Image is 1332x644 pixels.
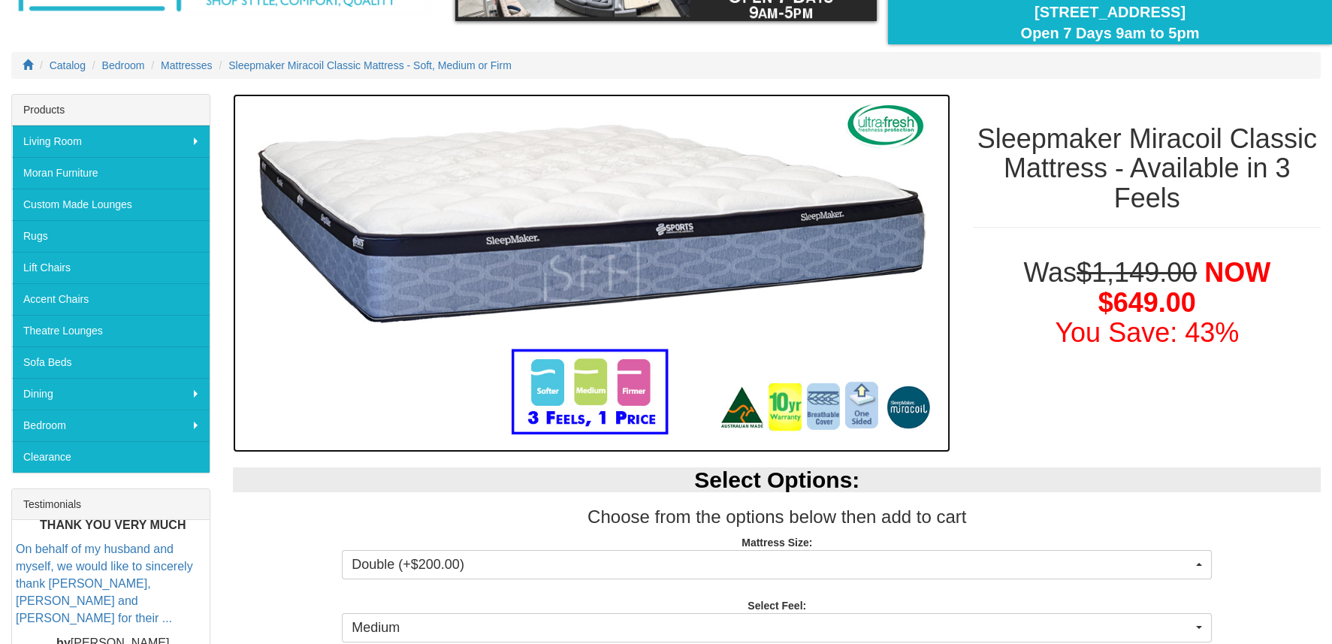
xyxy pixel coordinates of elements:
a: Rugs [12,220,210,252]
h3: Choose from the options below then add to cart [233,507,1321,527]
a: Accent Chairs [12,283,210,315]
strong: Mattress Size: [742,537,812,549]
span: NOW $649.00 [1098,257,1270,318]
font: You Save: 43% [1055,317,1239,348]
h1: Sleepmaker Miracoil Classic Mattress - Available in 3 Feels [973,124,1321,213]
a: Moran Furniture [12,157,210,189]
button: Medium [342,613,1212,643]
a: Sofa Beds [12,346,210,378]
b: THANK YOU VERY MUCH [40,519,186,531]
a: Bedroom [12,410,210,441]
span: Double (+$200.00) [352,555,1192,575]
a: Catalog [50,59,86,71]
a: On behalf of my husband and myself, we would like to sincerely thank [PERSON_NAME], [PERSON_NAME]... [16,543,193,624]
button: Double (+$200.00) [342,550,1212,580]
a: Custom Made Lounges [12,189,210,220]
a: Living Room [12,125,210,157]
div: Products [12,95,210,125]
a: Mattresses [161,59,212,71]
a: Clearance [12,441,210,473]
div: Testimonials [12,489,210,520]
a: Theatre Lounges [12,315,210,346]
a: Bedroom [102,59,145,71]
a: Lift Chairs [12,252,210,283]
strong: Select Feel: [748,600,806,612]
b: Select Options: [694,467,859,492]
a: Dining [12,378,210,410]
span: Medium [352,618,1192,638]
h1: Was [973,258,1321,347]
a: Sleepmaker Miracoil Classic Mattress - Soft, Medium or Firm [228,59,512,71]
del: $1,149.00 [1077,257,1197,288]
